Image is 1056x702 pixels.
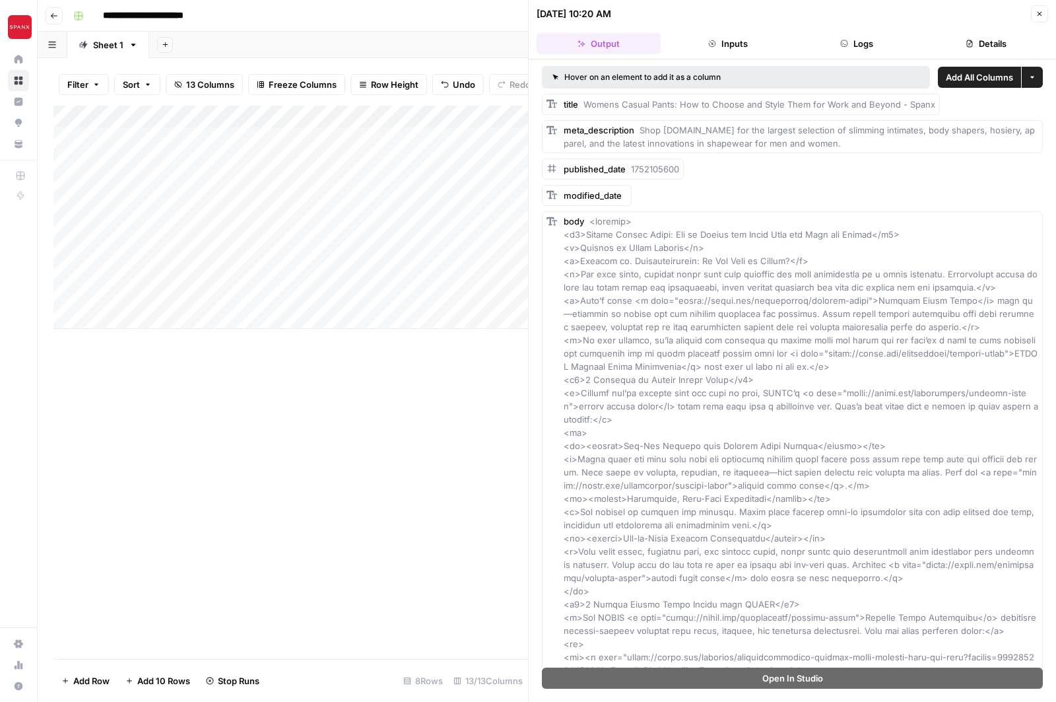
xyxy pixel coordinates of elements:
span: modified_date [564,190,622,201]
a: Home [8,49,29,70]
span: Add Row [73,674,110,687]
div: Hover on an element to add it as a column [552,71,820,83]
span: Filter [67,78,88,91]
span: 13 Columns [186,78,234,91]
button: Inputs [666,33,790,54]
button: Redo [489,74,539,95]
button: Stop Runs [198,670,267,691]
a: Settings [8,633,29,654]
span: Redo [510,78,531,91]
button: Row Height [350,74,427,95]
div: Sheet 1 [93,38,123,52]
a: Usage [8,654,29,676]
span: meta_description [564,125,634,135]
a: Your Data [8,133,29,155]
span: Undo [453,78,475,91]
span: Add All Columns [946,71,1013,84]
div: 13/13 Columns [448,670,528,691]
span: published_date [564,164,626,174]
span: Open In Studio [762,672,823,685]
span: Shop [DOMAIN_NAME] for the largest selection of slimming intimates, body shapers, hosiery, appare... [564,125,1035,149]
button: Help + Support [8,676,29,697]
span: body [564,216,584,227]
img: Spanx Logo [8,15,32,39]
div: [DATE] 10:20 AM [537,7,611,20]
span: Add 10 Rows [137,674,190,687]
button: Freeze Columns [248,74,345,95]
span: title [564,99,578,110]
button: Add 10 Rows [117,670,198,691]
a: Opportunities [8,112,29,133]
button: Open In Studio [542,668,1043,689]
button: Undo [432,74,484,95]
button: Workspace: Spanx [8,11,29,44]
span: Stop Runs [218,674,259,687]
button: Add All Columns [938,67,1021,88]
span: Womens Casual Pants: How to Choose and Style Them for Work and Beyond - Spanx [583,99,935,110]
button: Details [924,33,1048,54]
span: Sort [123,78,140,91]
button: 13 Columns [166,74,243,95]
a: Browse [8,70,29,91]
button: Sort [114,74,160,95]
div: 8 Rows [398,670,448,691]
a: Insights [8,91,29,112]
span: Freeze Columns [269,78,337,91]
button: Add Row [53,670,117,691]
a: Sheet 1 [67,32,149,58]
span: 1752105600 [631,164,679,174]
button: Output [537,33,661,54]
button: Filter [59,74,109,95]
span: Row Height [371,78,418,91]
button: Logs [795,33,919,54]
